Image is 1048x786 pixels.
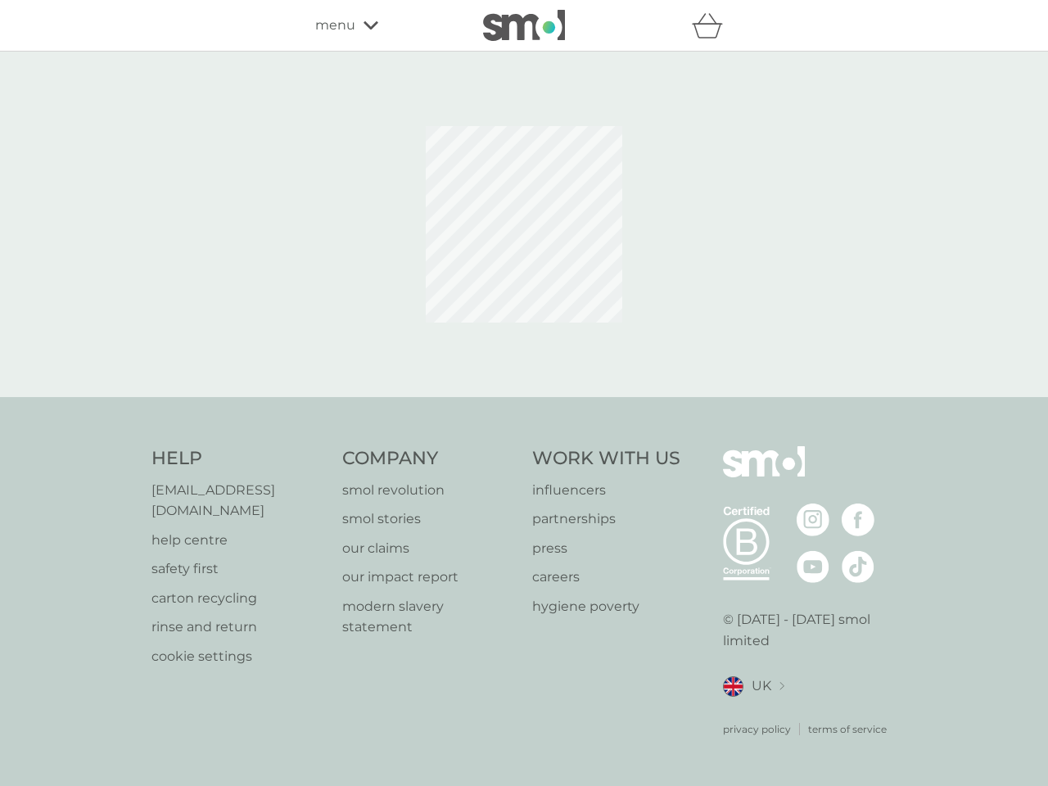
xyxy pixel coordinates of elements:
img: smol [483,10,565,41]
a: press [532,538,680,559]
a: modern slavery statement [342,596,517,638]
a: privacy policy [723,721,791,737]
a: hygiene poverty [532,596,680,617]
a: our impact report [342,567,517,588]
a: careers [532,567,680,588]
a: smol stories [342,508,517,530]
span: UK [752,675,771,697]
h4: Company [342,446,517,472]
img: UK flag [723,676,743,697]
img: visit the smol Tiktok page [842,550,874,583]
a: [EMAIL_ADDRESS][DOMAIN_NAME] [151,480,326,522]
a: safety first [151,558,326,580]
a: terms of service [808,721,887,737]
span: menu [315,15,355,36]
img: select a new location [779,682,784,691]
img: visit the smol Facebook page [842,504,874,536]
img: visit the smol Instagram page [797,504,829,536]
img: smol [723,446,805,502]
a: help centre [151,530,326,551]
h4: Work With Us [532,446,680,472]
a: carton recycling [151,588,326,609]
a: smol revolution [342,480,517,501]
a: partnerships [532,508,680,530]
p: © [DATE] - [DATE] smol limited [723,609,897,651]
h4: Help [151,446,326,472]
a: our claims [342,538,517,559]
a: cookie settings [151,646,326,667]
a: influencers [532,480,680,501]
a: rinse and return [151,617,326,638]
div: basket [692,9,733,42]
img: visit the smol Youtube page [797,550,829,583]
